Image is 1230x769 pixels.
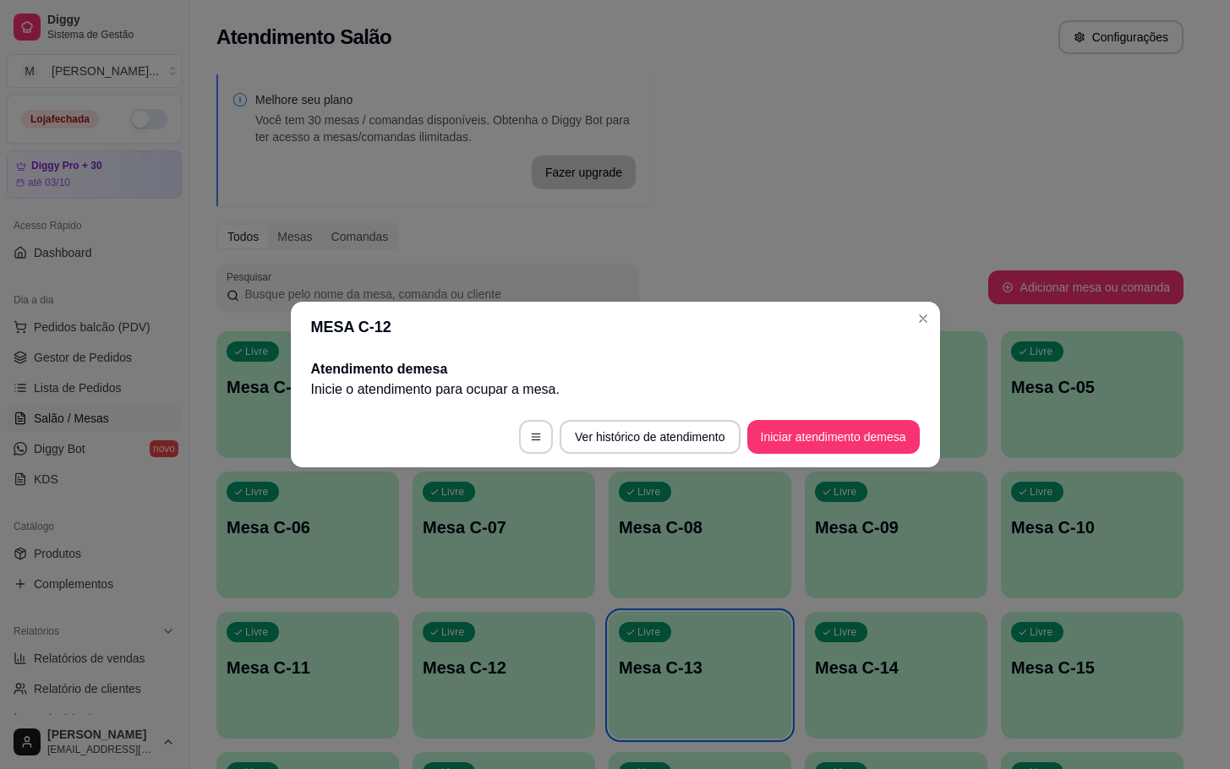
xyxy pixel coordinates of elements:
header: MESA C-12 [291,302,940,352]
p: Inicie o atendimento para ocupar a mesa . [311,379,920,400]
button: Iniciar atendimento demesa [747,420,920,454]
button: Close [910,305,937,332]
button: Ver histórico de atendimento [560,420,740,454]
h2: Atendimento de mesa [311,359,920,379]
